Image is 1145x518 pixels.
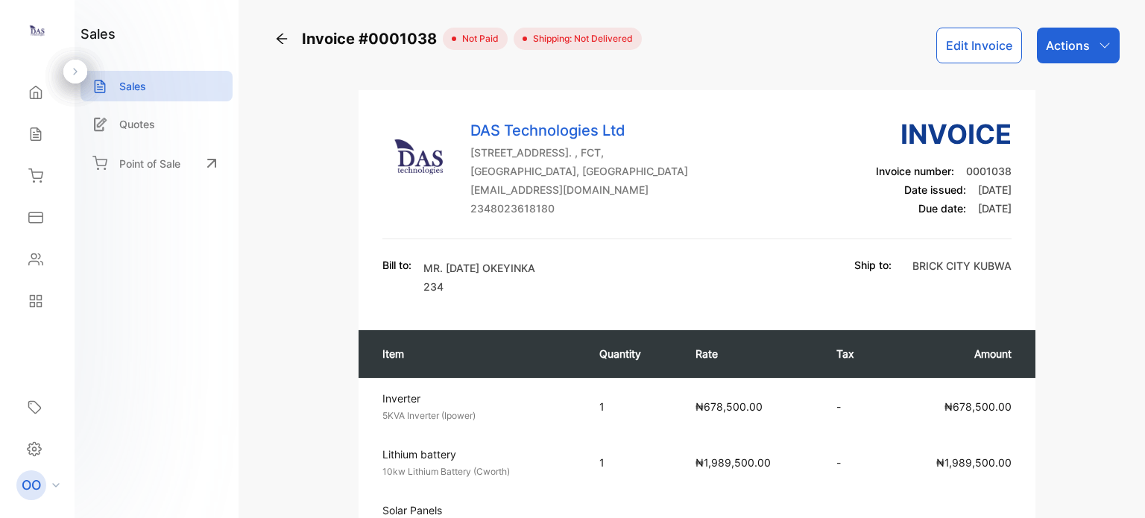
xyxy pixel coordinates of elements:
p: Rate [695,346,807,361]
p: [STREET_ADDRESS]. , FCT, [470,145,688,160]
p: 10kw Lithium Battery (Cworth) [382,465,572,478]
span: not paid [456,32,499,45]
p: Amount [900,346,1011,361]
p: Solar Panels [382,502,572,518]
p: - [836,455,871,470]
span: 0001038 [966,165,1012,177]
p: Lithium battery [382,446,572,462]
a: Quotes [81,109,233,139]
span: Shipping: Not Delivered [527,32,633,45]
span: Date issued: [904,183,966,196]
p: 1 [599,455,666,470]
p: Item [382,346,569,361]
img: logo [26,19,48,42]
span: BRICK CITY KUBWA [912,259,1012,272]
p: Quotes [119,116,155,132]
p: 234 [423,279,535,294]
p: - [836,399,871,414]
span: [DATE] [978,202,1012,215]
span: ₦1,989,500.00 [695,456,771,469]
span: Invoice number: [876,165,954,177]
p: OO [22,476,41,495]
span: ₦1,989,500.00 [936,456,1012,469]
a: Sales [81,71,233,101]
h3: Invoice [876,114,1012,154]
p: 1 [599,399,666,414]
img: Company Logo [382,119,457,194]
p: Ship to: [854,257,892,273]
button: Actions [1037,28,1120,63]
span: Invoice #0001038 [302,28,443,50]
p: Actions [1046,37,1090,54]
span: ₦678,500.00 [944,400,1012,413]
p: [GEOGRAPHIC_DATA], [GEOGRAPHIC_DATA] [470,163,688,179]
span: [DATE] [978,183,1012,196]
p: DAS Technologies Ltd [470,119,688,142]
p: Inverter [382,391,572,406]
p: Point of Sale [119,156,180,171]
p: 2348023618180 [470,200,688,216]
p: [EMAIL_ADDRESS][DOMAIN_NAME] [470,182,688,198]
p: MR. [DATE] OKEYINKA [423,260,535,276]
span: ₦678,500.00 [695,400,763,413]
p: Bill to: [382,257,411,273]
p: Tax [836,346,871,361]
span: Due date: [918,202,966,215]
a: Point of Sale [81,147,233,180]
p: 5KVA Inverter (Ipower) [382,409,572,423]
p: Quantity [599,346,666,361]
p: Sales [119,78,146,94]
h1: sales [81,24,116,44]
button: Edit Invoice [936,28,1022,63]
